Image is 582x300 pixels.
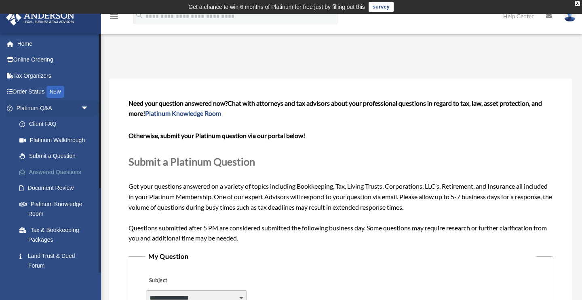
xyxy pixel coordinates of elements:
span: Need your question answered now? [129,99,228,107]
div: NEW [46,86,64,98]
div: Get a chance to win 6 months of Platinum for free just by filling out this [188,2,365,12]
i: menu [109,11,119,21]
a: Platinum Knowledge Room [145,109,221,117]
a: Tax & Bookkeeping Packages [11,222,101,248]
img: Anderson Advisors Platinum Portal [4,10,77,26]
span: arrow_drop_down [81,100,97,117]
a: Home [6,36,101,52]
label: Subject [146,275,223,287]
b: Otherwise, submit your Platinum question via our portal below! [129,132,305,139]
a: Platinum Walkthrough [11,132,101,148]
i: search [135,11,144,20]
a: Client FAQ [11,116,101,132]
a: Order StatusNEW [6,84,101,100]
a: Tax Organizers [6,68,101,84]
a: Land Trust & Deed Forum [11,248,101,274]
div: close [575,1,580,6]
span: Submit a Platinum Question [129,155,255,168]
a: Platinum Q&Aarrow_drop_down [6,100,101,116]
a: menu [109,14,119,21]
img: User Pic [564,10,576,22]
a: Online Ordering [6,52,101,68]
span: Chat with attorneys and tax advisors about your professional questions in regard to tax, law, ass... [129,99,542,117]
a: survey [369,2,394,12]
a: Document Review [11,180,101,196]
legend: My Question [145,251,536,262]
a: Answered Questions [11,164,101,180]
a: Platinum Knowledge Room [11,196,101,222]
span: Get your questions answered on a variety of topics including Bookkeeping, Tax, Living Trusts, Cor... [129,99,552,242]
a: Submit a Question [11,148,97,164]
